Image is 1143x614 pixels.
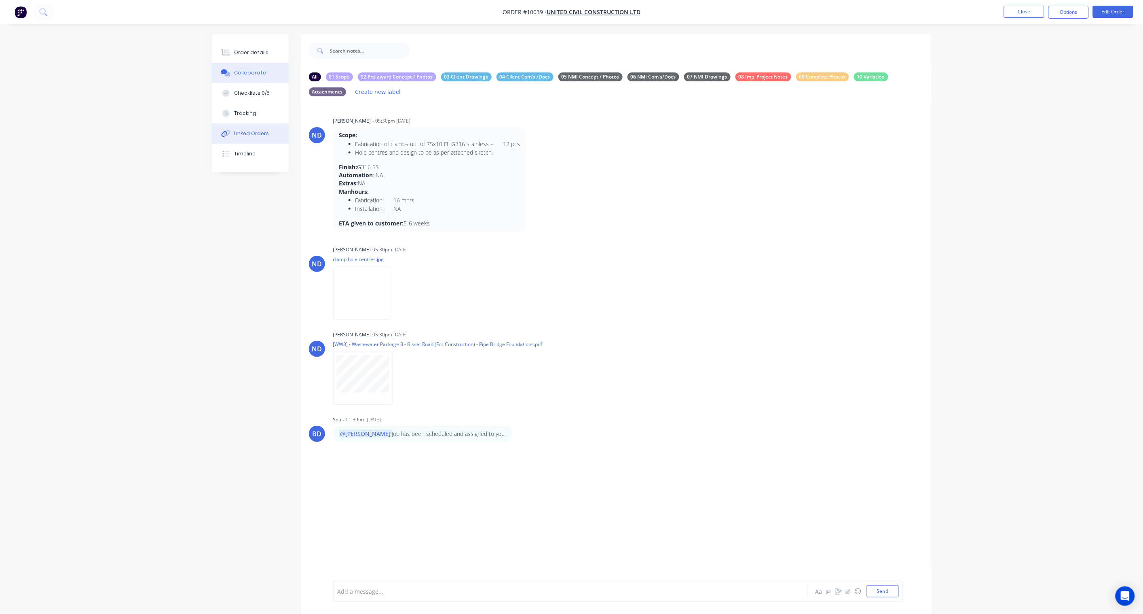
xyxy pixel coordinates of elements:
[212,123,289,144] button: Linked Orders
[339,430,506,438] p: Job has been scheduled and assigned to you.
[326,72,353,81] div: 01 Scope
[339,171,520,179] p: : NA
[339,163,520,171] p: G316 SS
[503,8,547,16] span: Order #10039 -
[312,130,322,140] div: ND
[339,163,357,171] strong: Finish:
[234,150,256,157] div: Timeline
[312,259,322,269] div: ND
[212,144,289,164] button: Timeline
[355,204,520,213] li: Installation: NA
[309,72,321,81] div: All
[212,42,289,63] button: Order details
[814,586,824,596] button: Aa
[1093,6,1133,18] button: Edit Order
[441,72,492,81] div: 03 Client Drawings
[351,86,405,97] button: Create new label
[1004,6,1044,18] button: Close
[373,331,408,338] div: 05:30pm [DATE]
[853,586,863,596] button: ☺
[735,72,791,81] div: 08 Imp. Project Notes
[212,63,289,83] button: Collaborate
[333,117,371,125] div: [PERSON_NAME]
[547,8,640,16] a: United Civil Construction Ltd
[339,131,357,139] strong: Scope:
[339,171,373,179] strong: Automation
[824,586,834,596] button: @
[339,430,392,438] span: @[PERSON_NAME]
[1116,586,1135,606] div: Open Intercom Messenger
[355,196,520,204] li: Fabrication: 16 mhrs
[234,130,269,137] div: Linked Orders
[343,416,381,423] div: - 01:39pm [DATE]
[867,585,899,597] button: Send
[333,416,342,423] div: You
[339,219,520,227] p: 5-6 weeks
[212,83,289,103] button: Checklists 0/5
[234,69,266,76] div: Collaborate
[358,72,436,81] div: 02 Pre-award Concept / Photos
[558,72,623,81] div: 05 NMI Concept / Photos
[339,179,358,187] strong: Extras:
[339,219,404,227] strong: ETA given to customer:
[373,117,411,125] div: - 05:30pm [DATE]
[796,72,849,81] div: 09 Complete Photos
[15,6,27,18] img: Factory
[339,188,369,195] strong: Manhours:
[333,331,371,338] div: [PERSON_NAME]
[496,72,554,81] div: 04 Client Com's./Docs
[339,179,520,187] p: NA
[330,42,410,59] input: Search notes...
[333,341,543,348] p: [WW3] - Wastewater Package 3 - Bisset Road (For Construction) - Pipe Bridge Foundations.pdf
[355,148,520,157] li: Hole centres and design to be as per attached sketch.
[309,87,346,96] div: Attachments
[373,246,408,253] div: 05:30pm [DATE]
[684,72,731,81] div: 07 NMI Drawings
[627,72,679,81] div: 06 NMI Com's/Docs
[333,246,371,253] div: [PERSON_NAME]
[312,344,322,354] div: ND
[234,49,268,56] div: Order details
[212,103,289,123] button: Tracking
[312,429,321,439] div: BD
[234,110,256,117] div: Tracking
[355,140,520,148] li: Fabrication of clamps out of 75x10 FL G316 stainless – 12 pcs
[854,72,888,81] div: 10 Variation
[333,256,399,263] p: clamp hole centres.jpg
[234,89,270,97] div: Checklists 0/5
[1048,6,1089,19] button: Options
